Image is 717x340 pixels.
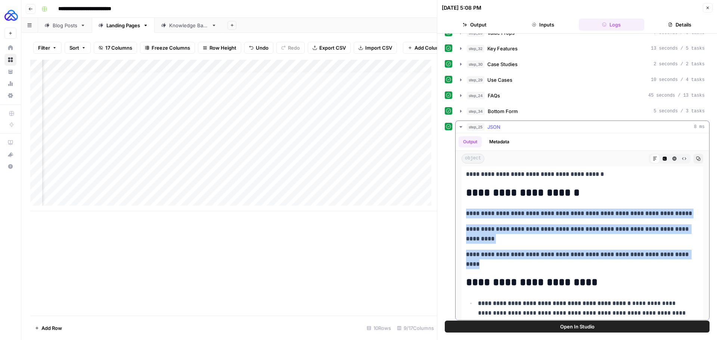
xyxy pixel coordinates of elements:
[4,9,18,22] img: AUQ Logo
[30,322,66,334] button: Add Row
[106,22,140,29] div: Landing Pages
[456,43,709,54] button: 13 seconds / 5 tasks
[456,58,709,70] button: 2 seconds / 2 tasks
[92,18,155,33] a: Landing Pages
[560,323,595,330] span: Open In Studio
[364,322,394,334] div: 10 Rows
[467,92,485,99] span: step_24
[4,149,16,160] button: What's new?
[467,60,484,68] span: step_30
[487,76,512,84] span: Use Cases
[41,324,62,332] span: Add Row
[403,42,448,54] button: Add Column
[654,108,705,115] span: 5 seconds / 3 tasks
[456,121,709,133] button: 8 ms
[319,44,346,52] span: Export CSV
[38,44,50,52] span: Filter
[456,105,709,117] button: 5 seconds / 3 tasks
[169,22,208,29] div: Knowledge Base
[459,136,482,147] button: Output
[152,44,190,52] span: Freeze Columns
[105,44,132,52] span: 17 Columns
[651,45,705,52] span: 13 seconds / 5 tasks
[4,78,16,90] a: Usage
[467,107,485,115] span: step_34
[488,92,500,99] span: FAQs
[651,77,705,83] span: 10 seconds / 4 tasks
[4,66,16,78] a: Your Data
[487,60,518,68] span: Case Studies
[485,136,514,147] button: Metadata
[694,124,705,130] span: 8 ms
[510,19,575,31] button: Inputs
[33,42,62,54] button: Filter
[140,42,195,54] button: Freeze Columns
[53,22,77,29] div: Blog Posts
[487,45,518,52] span: Key Features
[445,321,710,333] button: Open In Studio
[155,18,223,33] a: Knowledge Base
[456,133,709,320] div: 8 ms
[442,4,481,12] div: [DATE] 5:08 PM
[209,44,236,52] span: Row Height
[94,42,137,54] button: 17 Columns
[244,42,273,54] button: Undo
[442,19,507,31] button: Output
[456,90,709,102] button: 45 seconds / 13 tasks
[654,61,705,68] span: 2 seconds / 2 tasks
[467,45,484,52] span: step_32
[65,42,91,54] button: Sort
[4,42,16,54] a: Home
[579,19,644,31] button: Logs
[467,76,484,84] span: step_29
[487,123,500,131] span: JSON
[276,42,305,54] button: Redo
[354,42,397,54] button: Import CSV
[4,90,16,102] a: Settings
[69,44,79,52] span: Sort
[415,44,443,52] span: Add Column
[462,154,484,163] span: object
[365,44,392,52] span: Import CSV
[38,18,92,33] a: Blog Posts
[308,42,351,54] button: Export CSV
[256,44,269,52] span: Undo
[488,107,518,115] span: Bottom Form
[467,123,484,131] span: step_25
[648,92,705,99] span: 45 seconds / 13 tasks
[4,160,16,172] button: Help + Support
[456,74,709,86] button: 10 seconds / 4 tasks
[647,19,713,31] button: Details
[394,322,437,334] div: 9/17 Columns
[4,137,16,149] a: AirOps Academy
[5,149,16,160] div: What's new?
[288,44,300,52] span: Redo
[4,54,16,66] a: Browse
[198,42,241,54] button: Row Height
[4,6,16,25] button: Workspace: AUQ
